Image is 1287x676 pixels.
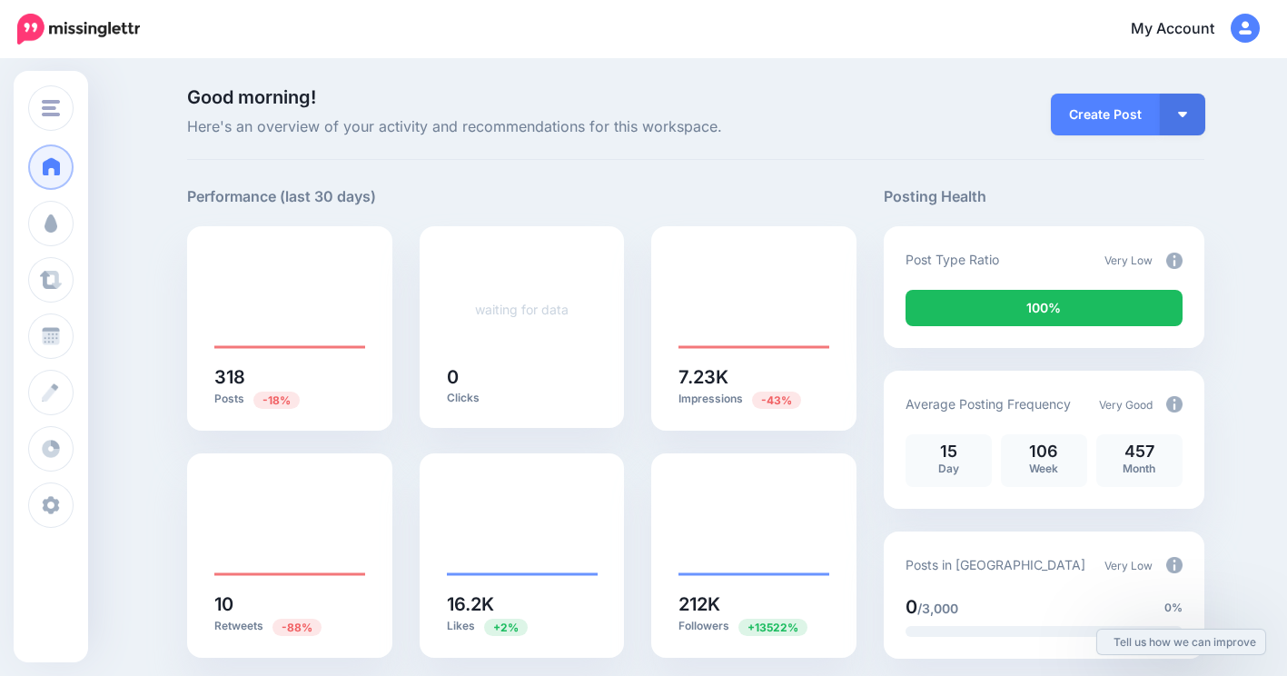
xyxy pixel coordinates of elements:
[678,595,829,613] h5: 212K
[447,391,598,405] p: Clicks
[1010,443,1078,460] p: 106
[906,290,1183,326] div: 100% of your posts in the last 30 days were manually created (i.e. were not from Drip Campaigns o...
[915,443,983,460] p: 15
[187,115,856,139] span: Here's an overview of your activity and recommendations for this workspace.
[475,302,569,317] a: waiting for data
[1166,253,1183,269] img: info-circle-grey.png
[187,185,376,208] h5: Performance (last 30 days)
[447,618,598,635] p: Likes
[678,618,829,635] p: Followers
[917,601,958,616] span: /3,000
[214,618,365,635] p: Retweets
[906,393,1071,414] p: Average Posting Frequency
[272,619,322,636] span: Previous period: 81
[752,392,801,409] span: Previous period: 12.8K
[484,619,528,636] span: Previous period: 16K
[1104,559,1153,572] span: Very Low
[447,595,598,613] h5: 16.2K
[1178,112,1187,117] img: arrow-down-white.png
[1166,557,1183,573] img: info-circle-grey.png
[1113,7,1260,52] a: My Account
[214,368,365,386] h5: 318
[1029,462,1058,475] span: Week
[1104,253,1153,267] span: Very Low
[906,554,1085,575] p: Posts in [GEOGRAPHIC_DATA]
[447,368,598,386] h5: 0
[1099,398,1153,412] span: Very Good
[906,596,917,618] span: 0
[1105,443,1173,460] p: 457
[678,368,829,386] h5: 7.23K
[214,595,365,613] h5: 10
[738,619,807,636] span: Previous period: 1.55K
[938,462,959,475] span: Day
[214,391,365,408] p: Posts
[1051,94,1160,135] a: Create Post
[253,392,300,409] span: Previous period: 387
[906,249,999,270] p: Post Type Ratio
[1166,396,1183,413] img: info-circle-grey.png
[187,86,316,108] span: Good morning!
[17,14,140,45] img: Missinglettr
[42,100,60,116] img: menu.png
[1097,630,1265,654] a: Tell us how we can improve
[1123,462,1155,475] span: Month
[1164,599,1183,617] span: 0%
[678,391,829,408] p: Impressions
[884,185,1204,208] h5: Posting Health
